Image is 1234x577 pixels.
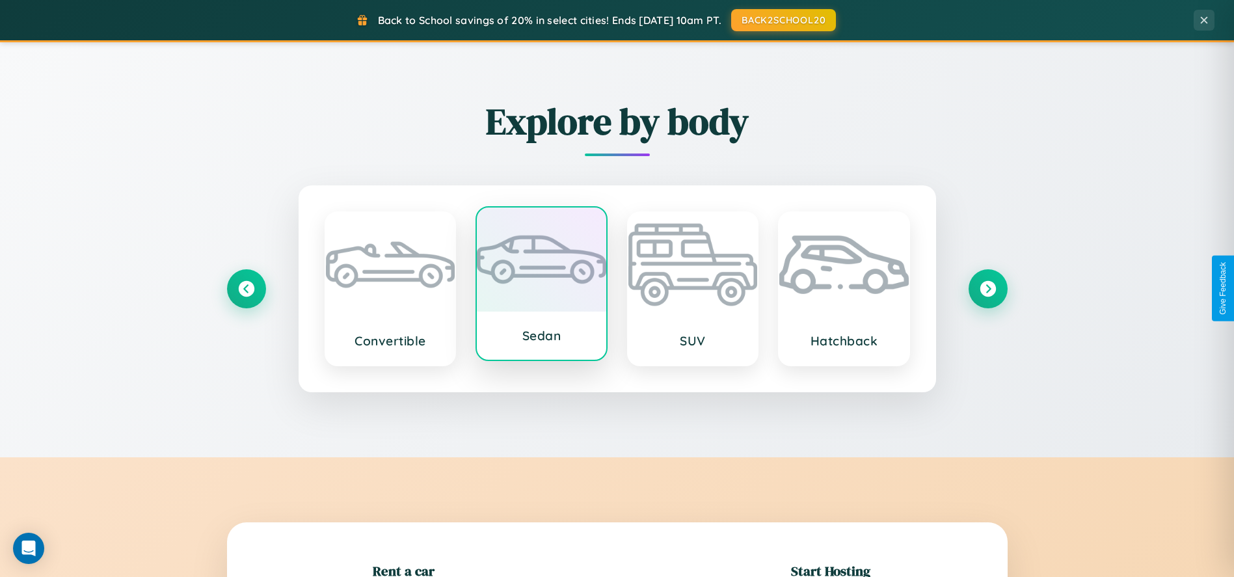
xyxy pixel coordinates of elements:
span: Back to School savings of 20% in select cities! Ends [DATE] 10am PT. [378,14,721,27]
h3: Convertible [339,333,442,349]
button: BACK2SCHOOL20 [731,9,836,31]
div: Open Intercom Messenger [13,533,44,564]
h3: Sedan [490,328,593,343]
h3: SUV [641,333,745,349]
h2: Explore by body [227,96,1008,146]
div: Give Feedback [1218,262,1227,315]
h3: Hatchback [792,333,896,349]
